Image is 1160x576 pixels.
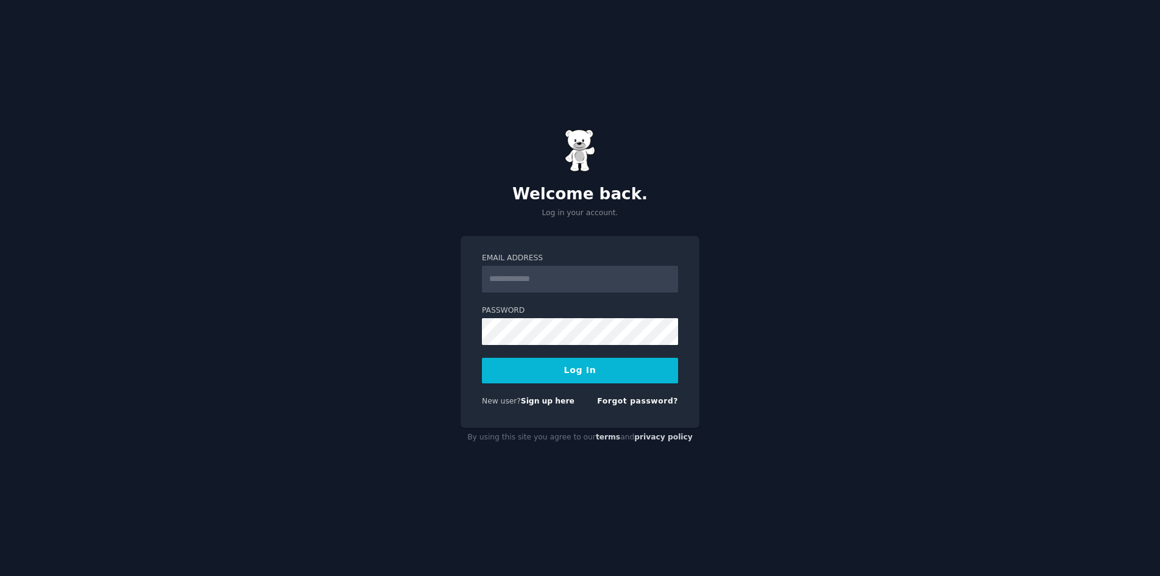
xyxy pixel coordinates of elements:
a: terms [596,433,620,441]
label: Email Address [482,253,678,264]
a: Sign up here [521,397,575,405]
div: By using this site you agree to our and [461,428,699,447]
label: Password [482,305,678,316]
p: Log in your account. [461,208,699,219]
a: Forgot password? [597,397,678,405]
img: Gummy Bear [565,129,595,172]
button: Log In [482,358,678,383]
span: New user? [482,397,521,405]
a: privacy policy [634,433,693,441]
h2: Welcome back. [461,185,699,204]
